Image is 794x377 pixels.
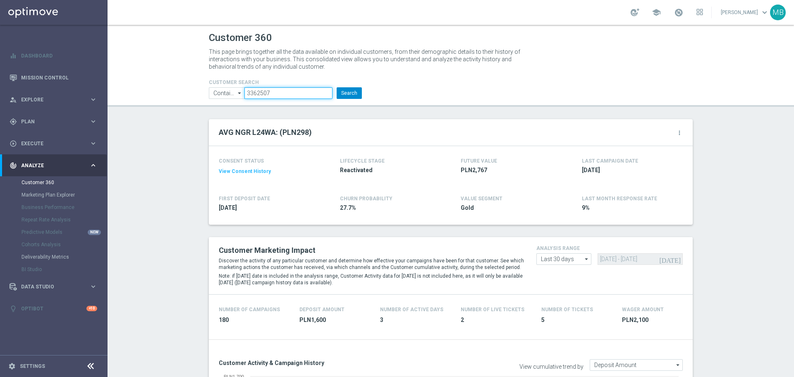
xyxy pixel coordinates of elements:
label: View cumulative trend by [519,363,584,370]
h4: Number of Active Days [380,307,443,312]
a: Optibot [21,298,86,319]
h4: LIFECYCLE STAGE [340,158,385,164]
div: Mission Control [10,67,97,89]
button: play_circle_outline Execute keyboard_arrow_right [9,140,98,147]
span: school [652,8,661,17]
div: Data Studio [10,283,89,291]
span: LAST MONTH RESPONSE RATE [582,196,657,202]
div: BI Studio [22,263,107,276]
span: keyboard_arrow_down [760,8,769,17]
a: Deliverability Metrics [22,254,86,260]
a: Mission Control [21,67,97,89]
div: Repeat Rate Analysis [22,214,107,226]
h4: FIRST DEPOSIT DATE [219,196,270,202]
button: equalizer Dashboard [9,53,98,59]
span: 27.7% [340,204,437,212]
i: equalizer [10,52,17,60]
div: Optibot [10,298,97,319]
a: Settings [20,364,45,369]
span: 2 [461,316,531,324]
i: gps_fixed [10,118,17,125]
h4: Number Of Tickets [541,307,593,312]
a: [PERSON_NAME]keyboard_arrow_down [720,6,770,19]
button: Data Studio keyboard_arrow_right [9,283,98,290]
h4: Number Of Live Tickets [461,307,524,312]
span: 5 [541,316,612,324]
div: Analyze [10,162,89,169]
p: Discover the activity of any particular customer and determine how effective your campaigns have ... [219,257,524,271]
i: settings [8,363,16,370]
h4: Deposit Amount [299,307,344,312]
span: 2023-02-19 [219,204,316,212]
div: Plan [10,118,89,125]
h4: CONSENT STATUS [219,158,316,164]
i: keyboard_arrow_right [89,118,97,125]
span: Gold [461,204,557,212]
div: Customer 360 [22,176,107,189]
h4: Wager Amount [622,307,664,312]
h4: VALUE SEGMENT [461,196,502,202]
div: track_changes Analyze keyboard_arrow_right [9,162,98,169]
a: Customer 360 [22,179,86,186]
span: Explore [21,97,89,102]
h1: Customer 360 [209,32,693,44]
span: CHURN PROBABILITY [340,196,392,202]
i: person_search [10,96,17,103]
h2: AVG NGR L24WA: (PLN298) [219,127,312,137]
span: Data Studio [21,284,89,289]
div: Deliverability Metrics [22,251,107,263]
span: 2025-09-06 [582,166,679,174]
i: track_changes [10,162,17,169]
button: person_search Explore keyboard_arrow_right [9,96,98,103]
i: more_vert [676,130,683,136]
div: +10 [86,306,97,311]
h4: LAST CAMPAIGN DATE [582,158,638,164]
h3: Customer Activity & Campaign History [219,359,445,367]
span: Plan [21,119,89,124]
p: This page brings together all the data available on individual customers, from their demographic ... [209,48,527,70]
h4: Number of Campaigns [219,307,280,312]
h4: analysis range [536,245,683,251]
i: keyboard_arrow_right [89,283,97,291]
a: Dashboard [21,45,97,67]
span: Analyze [21,163,89,168]
div: Dashboard [10,45,97,67]
button: Mission Control [9,74,98,81]
i: arrow_drop_down [674,360,682,370]
button: gps_fixed Plan keyboard_arrow_right [9,118,98,125]
div: Marketing Plan Explorer [22,189,107,201]
div: NEW [88,230,101,235]
i: play_circle_outline [10,140,17,147]
p: Note: if [DATE] date is included in the analysis range, Customer Activity data for [DATE] is not ... [219,273,524,286]
i: lightbulb [10,305,17,312]
div: Cohorts Analysis [22,238,107,251]
a: Marketing Plan Explorer [22,192,86,198]
span: PLN1,600 [299,316,370,324]
i: arrow_drop_down [236,88,244,98]
input: analysis range [536,253,591,265]
button: Search [337,87,362,99]
button: View Consent History [219,168,271,175]
span: PLN2,767 [461,166,557,174]
h4: FUTURE VALUE [461,158,497,164]
i: arrow_drop_down [583,254,591,264]
button: lightbulb Optibot +10 [9,305,98,312]
input: Contains [209,87,244,99]
h2: Customer Marketing Impact [219,245,524,255]
div: Explore [10,96,89,103]
span: PLN2,100 [622,316,693,324]
span: Execute [21,141,89,146]
span: Reactivated [340,166,437,174]
div: MB [770,5,786,20]
input: Enter CID, Email, name or phone [244,87,332,99]
i: keyboard_arrow_right [89,139,97,147]
span: 180 [219,316,289,324]
i: keyboard_arrow_right [89,161,97,169]
span: 9% [582,204,679,212]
